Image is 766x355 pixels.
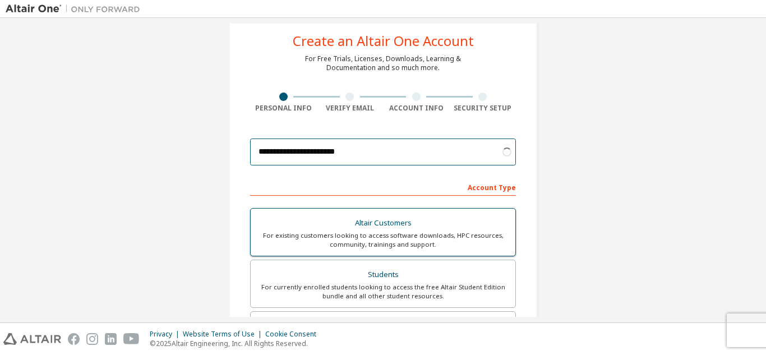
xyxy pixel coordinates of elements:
div: Security Setup [450,104,516,113]
div: Altair Customers [257,215,509,231]
img: Altair One [6,3,146,15]
div: Account Info [383,104,450,113]
div: Create an Altair One Account [293,34,474,48]
div: Cookie Consent [265,330,323,339]
div: Website Terms of Use [183,330,265,339]
img: instagram.svg [86,333,98,345]
div: Account Type [250,178,516,196]
div: For currently enrolled students looking to access the free Altair Student Edition bundle and all ... [257,283,509,301]
img: linkedin.svg [105,333,117,345]
div: Students [257,267,509,283]
div: Verify Email [317,104,384,113]
img: altair_logo.svg [3,333,61,345]
img: youtube.svg [123,333,140,345]
p: © 2025 Altair Engineering, Inc. All Rights Reserved. [150,339,323,348]
div: Personal Info [250,104,317,113]
div: For Free Trials, Licenses, Downloads, Learning & Documentation and so much more. [305,54,461,72]
img: facebook.svg [68,333,80,345]
div: Privacy [150,330,183,339]
div: For existing customers looking to access software downloads, HPC resources, community, trainings ... [257,231,509,249]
